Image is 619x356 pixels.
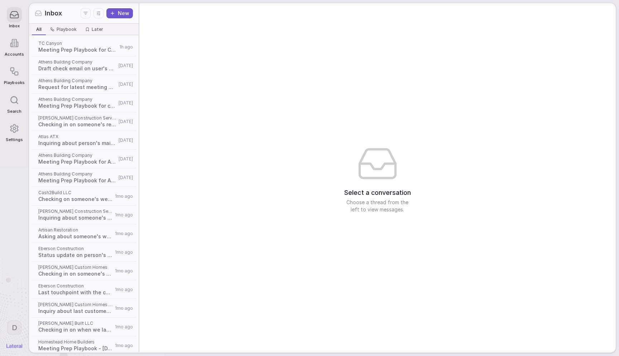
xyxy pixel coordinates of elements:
[344,188,411,197] span: Select a conversation
[38,339,113,345] span: Homestead Home Builders
[38,264,113,270] span: [PERSON_NAME] Custom Homes
[57,27,77,32] span: Playbook
[119,63,133,69] span: [DATE]
[4,80,24,85] span: Playbooks
[30,299,137,318] a: [PERSON_NAME] Custom Homes LLCInquiry about last customer touchpoint1mo ago
[7,109,21,114] span: Search
[38,302,113,308] span: [PERSON_NAME] Custom Homes LLC
[5,52,24,57] span: Accounts
[38,134,116,140] span: Atlas ATX
[45,9,62,18] span: Inbox
[38,270,113,277] span: Checking in on someone's status
[38,283,113,289] span: Eberson Construction
[30,336,137,355] a: Homestead Home BuildersMeeting Prep Playbook - [DATE] 10:161mo ago
[30,75,137,94] a: Athens Building CompanyRequest for latest meeting prep[DATE]
[6,344,22,348] img: Lateral
[115,212,133,218] span: 1mo ago
[36,27,42,32] span: All
[38,190,113,196] span: Cash2Build LLC
[92,27,103,32] span: Later
[38,227,113,233] span: Artisan Restoration
[4,117,24,146] a: Settings
[119,137,133,143] span: [DATE]
[30,131,137,150] a: Atlas ATXInquiring about person's main issue[DATE]
[30,38,137,56] a: TC CanyonMeeting Prep Playbook for Customer Meeting1h ago
[119,44,133,50] span: 1h ago
[342,199,413,213] span: Choose a thread from the left to view messages.
[38,153,116,158] span: Athens Building Company
[30,243,137,262] a: Eberson ConstructionStatus update on person's activities1mo ago
[38,84,116,91] span: Request for latest meeting prep
[119,100,133,106] span: [DATE]
[38,308,113,315] span: Inquiry about last customer touchpoint
[119,175,133,181] span: [DATE]
[30,168,137,187] a: Athens Building CompanyMeeting Prep Playbook for Athens Building Company[DATE]
[115,249,133,255] span: 1mo ago
[115,231,133,236] span: 1mo ago
[4,4,24,32] a: Inbox
[30,56,137,75] a: Athens Building CompanyDraft check email on user's behalf[DATE]
[38,78,116,84] span: Athens Building Company
[115,324,133,330] span: 1mo ago
[119,81,133,87] span: [DATE]
[12,323,17,332] span: D
[38,289,113,296] span: Last touchpoint with the customer
[38,46,117,53] span: Meeting Prep Playbook for Customer Meeting
[115,343,133,348] span: 1mo ago
[38,158,116,165] span: Meeting Prep Playbook for Athens Building Company
[119,119,133,125] span: [DATE]
[38,121,116,128] span: Checking in on someone's recent activities
[30,112,137,131] a: [PERSON_NAME] Construction Services, Inc.Checking in on someone's recent activities[DATE]
[38,177,116,184] span: Meeting Prep Playbook for Athens Building Company
[9,24,20,28] span: Inbox
[30,280,137,299] a: Eberson ConstructionLast touchpoint with the customer1mo ago
[30,318,137,336] a: [PERSON_NAME] Built LLCChecking in on when we last met1mo ago
[38,326,113,333] span: Checking in on when we last met
[38,320,113,326] span: [PERSON_NAME] Built LLC
[115,268,133,274] span: 1mo ago
[115,287,133,292] span: 1mo ago
[38,214,113,221] span: Inquiring about someone's well-being and status
[81,8,91,18] button: Filters
[30,262,137,280] a: [PERSON_NAME] Custom HomesChecking in on someone's status1mo ago
[38,233,113,240] span: Asking about someone's well-being
[30,150,137,168] a: Athens Building CompanyMeeting Prep Playbook for Athens Building Company[DATE]
[115,193,133,199] span: 1mo ago
[38,345,113,352] span: Meeting Prep Playbook - [DATE] 10:16
[38,59,116,65] span: Athens Building Company
[38,171,116,177] span: Athens Building Company
[4,32,24,60] a: Accounts
[38,252,113,259] span: Status update on person's activities
[30,206,137,224] a: [PERSON_NAME] Construction Services, Inc.Inquiring about someone's well-being and status1mo ago
[38,97,116,102] span: Athens Building Company
[38,41,117,46] span: TC Canyon
[38,209,113,214] span: [PERSON_NAME] Construction Services, Inc.
[38,115,116,121] span: [PERSON_NAME] Construction Services, Inc.
[30,187,137,206] a: Cash2Build LLCChecking on someone's wellbeing and main issue1mo ago
[38,102,116,109] span: Meeting Prep Playbook for customer Athens Building Company
[115,305,133,311] span: 1mo ago
[106,8,133,18] button: New thread
[119,156,133,162] span: [DATE]
[6,137,23,142] span: Settings
[38,246,113,252] span: Eberson Construction
[38,65,116,72] span: Draft check email on user's behalf
[38,140,116,147] span: Inquiring about person's main issue
[4,60,24,89] a: Playbooks
[93,8,104,18] button: Display settings
[38,196,113,203] span: Checking on someone's wellbeing and main issue
[30,224,137,243] a: Artisan RestorationAsking about someone's well-being1mo ago
[30,94,137,112] a: Athens Building CompanyMeeting Prep Playbook for customer Athens Building Company[DATE]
